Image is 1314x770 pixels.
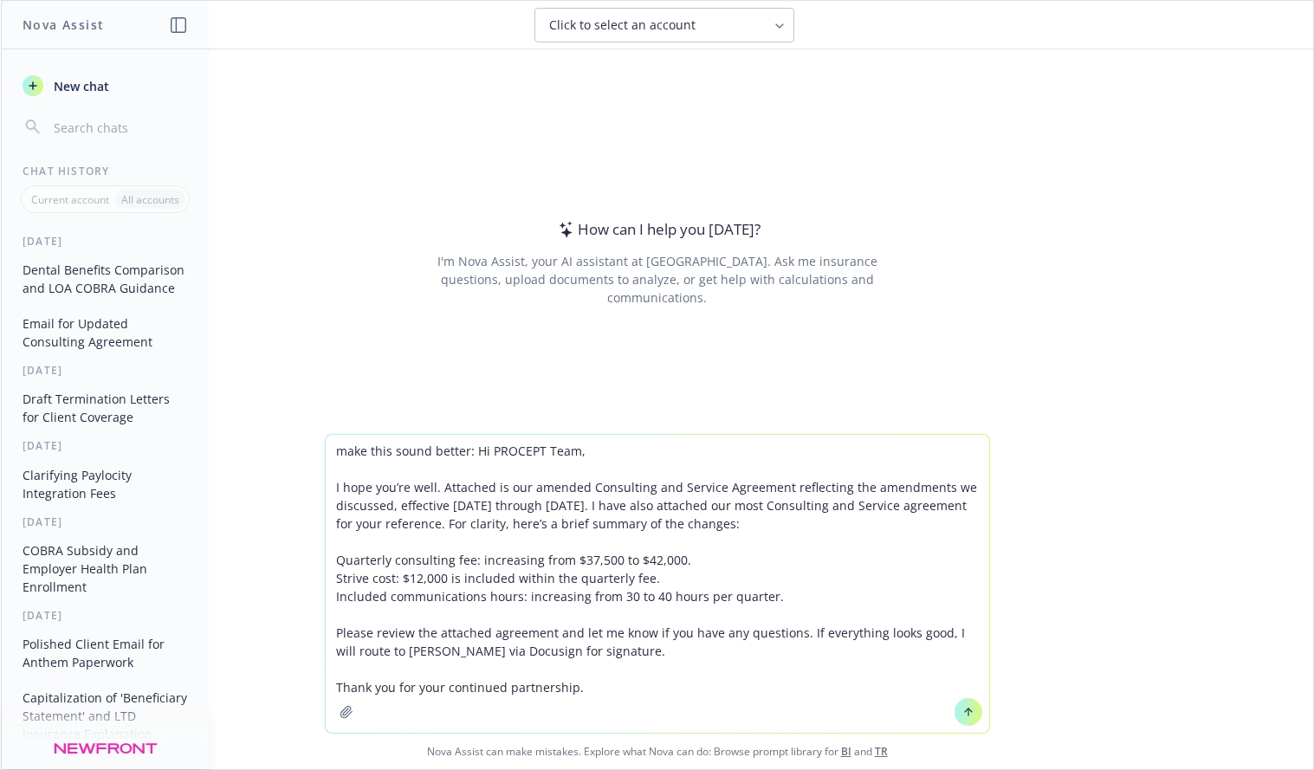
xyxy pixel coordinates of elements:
input: Search chats [50,115,188,139]
textarea: make this sound better: Hi PROCEPT Team, I hope you’re well. Attached is our amended Consulting a... [326,435,989,733]
a: BI [841,744,851,759]
button: Email for Updated Consulting Agreement [16,309,195,356]
button: Polished Client Email for Anthem Paperwork [16,630,195,676]
button: Clarifying Paylocity Integration Fees [16,461,195,508]
p: All accounts [121,192,179,207]
div: I'm Nova Assist, your AI assistant at [GEOGRAPHIC_DATA]. Ask me insurance questions, upload docum... [413,252,901,307]
div: [DATE] [2,438,209,453]
button: Draft Termination Letters for Client Coverage [16,385,195,431]
div: [DATE] [2,755,209,770]
p: Current account [31,192,109,207]
button: Capitalization of 'Beneficiary Statement' and LTD Insurance Explanation [16,683,195,748]
button: Click to select an account [534,8,794,42]
button: Dental Benefits Comparison and LOA COBRA Guidance [16,256,195,302]
button: COBRA Subsidy and Employer Health Plan Enrollment [16,536,195,601]
a: TR [875,744,888,759]
div: [DATE] [2,608,209,623]
div: [DATE] [2,363,209,378]
span: Nova Assist can make mistakes. Explore what Nova can do: Browse prompt library for and [8,734,1306,769]
div: [DATE] [2,514,209,529]
span: New chat [50,77,109,95]
div: How can I help you [DATE]? [553,218,761,241]
h1: Nova Assist [23,16,104,34]
span: Click to select an account [549,16,696,34]
button: New chat [16,70,195,101]
div: Chat History [2,164,209,178]
div: [DATE] [2,234,209,249]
